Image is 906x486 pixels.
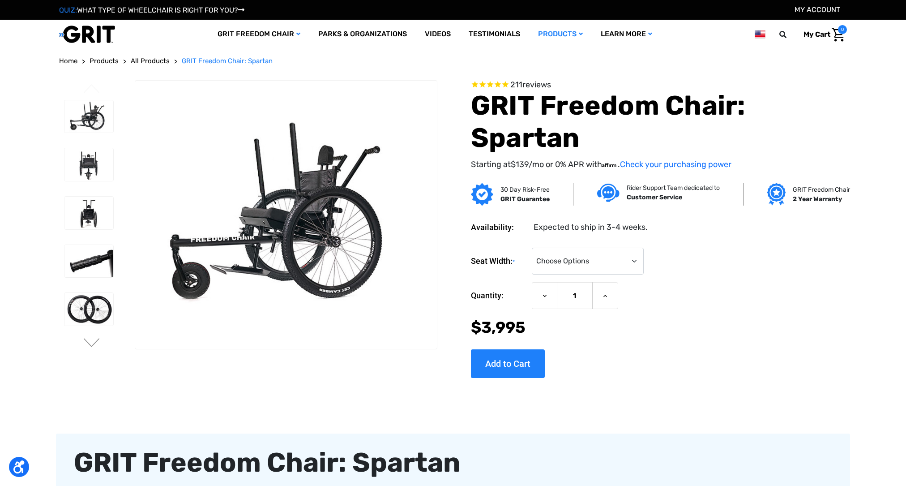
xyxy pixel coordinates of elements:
input: Add to Cart [471,349,545,378]
a: Videos [416,20,460,49]
span: GRIT Freedom Chair: Spartan [182,57,273,65]
dd: Expected to ship in 3-4 weeks. [534,221,648,233]
button: Go to slide 2 of 4 [82,338,101,349]
img: GRIT Guarantee [471,183,493,206]
a: Parks & Organizations [309,20,416,49]
span: reviews [522,80,551,90]
span: QUIZ: [59,6,77,14]
img: GRIT Freedom Chair: Spartan [64,197,113,229]
img: us.png [755,29,765,40]
img: GRIT All-Terrain Wheelchair and Mobility Equipment [59,25,115,43]
span: Home [59,57,77,65]
img: Cart [832,28,845,42]
strong: GRIT Guarantee [500,195,550,203]
span: Affirm [602,161,618,168]
a: GRIT Freedom Chair [209,20,309,49]
a: Products [90,56,119,66]
a: Testimonials [460,20,529,49]
h1: GRIT Freedom Chair: Spartan [471,90,847,154]
span: 0 [838,25,847,34]
label: Quantity: [471,282,527,309]
span: All Products [131,57,170,65]
p: 30 Day Risk-Free [500,185,550,194]
p: Rider Support Team dedicated to [627,183,720,193]
img: GRIT Freedom Chair: Spartan [64,293,113,326]
img: Grit freedom [767,183,786,206]
span: Products [90,57,119,65]
a: Account [795,5,840,14]
img: GRIT Freedom Chair: Spartan [135,114,437,315]
button: Go to slide 4 of 4 [82,84,101,95]
a: GRIT Freedom Chair: Spartan [182,56,273,66]
span: $3,995 [471,318,526,337]
img: Customer service [597,184,620,202]
span: $139 [511,159,529,169]
img: GRIT Freedom Chair: Spartan [64,100,113,133]
a: QUIZ:WHAT TYPE OF WHEELCHAIR IS RIGHT FOR YOU? [59,6,244,14]
span: 211 reviews [510,80,551,90]
a: All Products [131,56,170,66]
a: Products [529,20,592,49]
a: Home [59,56,77,66]
label: Seat Width: [471,248,527,275]
strong: Customer Service [627,194,682,201]
nav: Breadcrumb [59,56,847,66]
a: Cart with 0 items [797,25,847,44]
input: Search [783,25,797,44]
span: My Cart [803,30,830,39]
a: Check your purchasing power - Learn more about Affirm Financing (opens in modal) [620,159,731,169]
p: Starting at /mo or 0% APR with . [471,159,847,171]
p: GRIT Freedom Chair [793,185,850,194]
a: Learn More [592,20,661,49]
img: GRIT Freedom Chair: Spartan [64,245,113,278]
div: GRIT Freedom Chair: Spartan [74,443,832,483]
span: Rated 4.6 out of 5 stars 211 reviews [471,80,847,90]
dt: Availability: [471,221,527,233]
img: GRIT Freedom Chair: Spartan [64,148,113,181]
strong: 2 Year Warranty [793,195,842,203]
